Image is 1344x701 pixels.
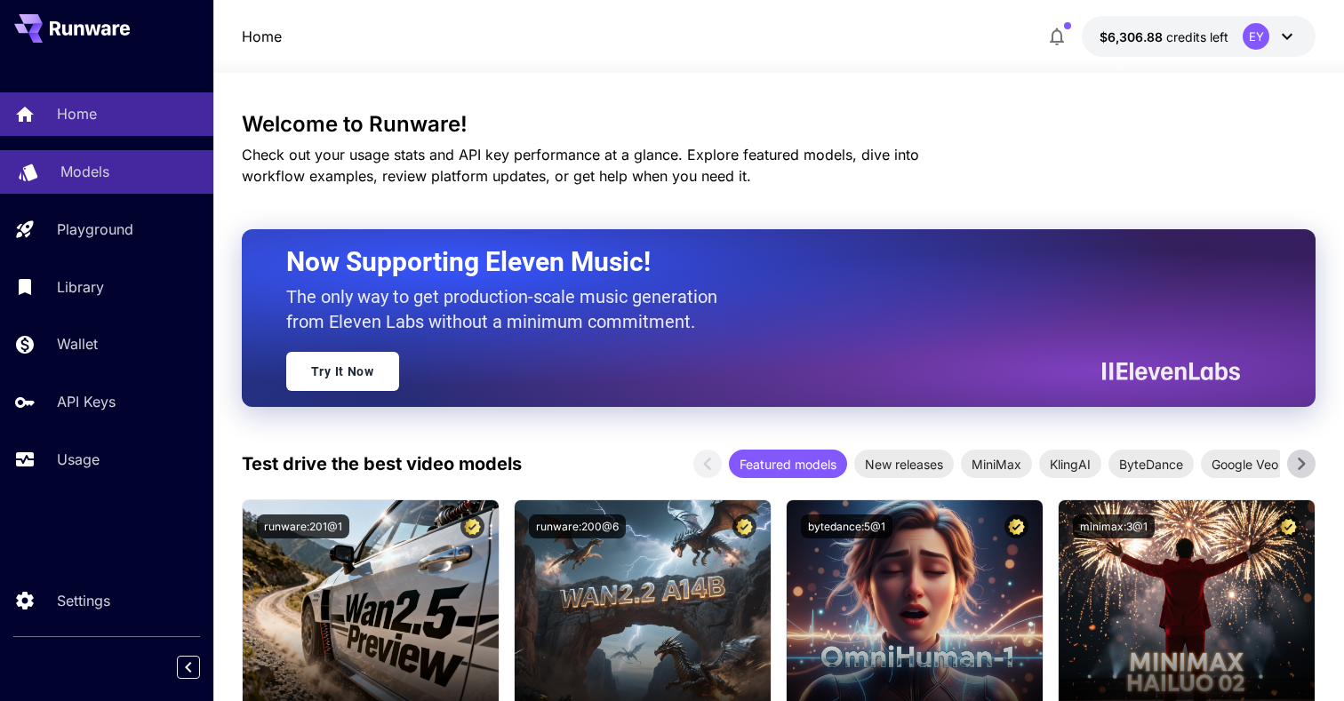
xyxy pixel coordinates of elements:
[1100,29,1166,44] span: $6,306.88
[729,450,847,478] div: Featured models
[242,26,282,47] a: Home
[57,103,97,124] p: Home
[1166,29,1228,44] span: credits left
[242,450,522,477] p: Test drive the best video models
[854,455,954,474] span: New releases
[1276,514,1300,538] button: Certified Model – Vetted for best performance and includes a commercial license.
[1243,23,1269,50] div: EY
[1108,455,1194,474] span: ByteDance
[257,514,349,538] button: runware:201@1
[729,455,847,474] span: Featured models
[242,26,282,47] nav: breadcrumb
[57,590,110,611] p: Settings
[57,449,100,470] p: Usage
[732,514,756,538] button: Certified Model – Vetted for best performance and includes a commercial license.
[801,514,892,538] button: bytedance:5@1
[854,450,954,478] div: New releases
[1201,450,1289,478] div: Google Veo
[460,514,484,538] button: Certified Model – Vetted for best performance and includes a commercial license.
[57,391,116,412] p: API Keys
[190,651,213,683] div: Collapse sidebar
[57,333,98,354] p: Wallet
[961,455,1032,474] span: MiniMax
[286,284,731,334] p: The only way to get production-scale music generation from Eleven Labs without a minimum commitment.
[1108,450,1194,478] div: ByteDance
[242,146,919,185] span: Check out your usage stats and API key performance at a glance. Explore featured models, dive int...
[57,276,104,298] p: Library
[529,514,626,538] button: runware:200@6
[177,656,200,679] button: Collapse sidebar
[1004,514,1028,538] button: Certified Model – Vetted for best performance and includes a commercial license.
[57,219,133,240] p: Playground
[1039,455,1101,474] span: KlingAI
[961,450,1032,478] div: MiniMax
[60,161,109,182] p: Models
[1073,514,1155,538] button: minimax:3@1
[1201,455,1289,474] span: Google Veo
[242,112,1316,137] h3: Welcome to Runware!
[1100,28,1228,46] div: $6,306.88268
[286,245,1227,279] h2: Now Supporting Eleven Music!
[1039,450,1101,478] div: KlingAI
[1082,16,1316,57] button: $6,306.88268EY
